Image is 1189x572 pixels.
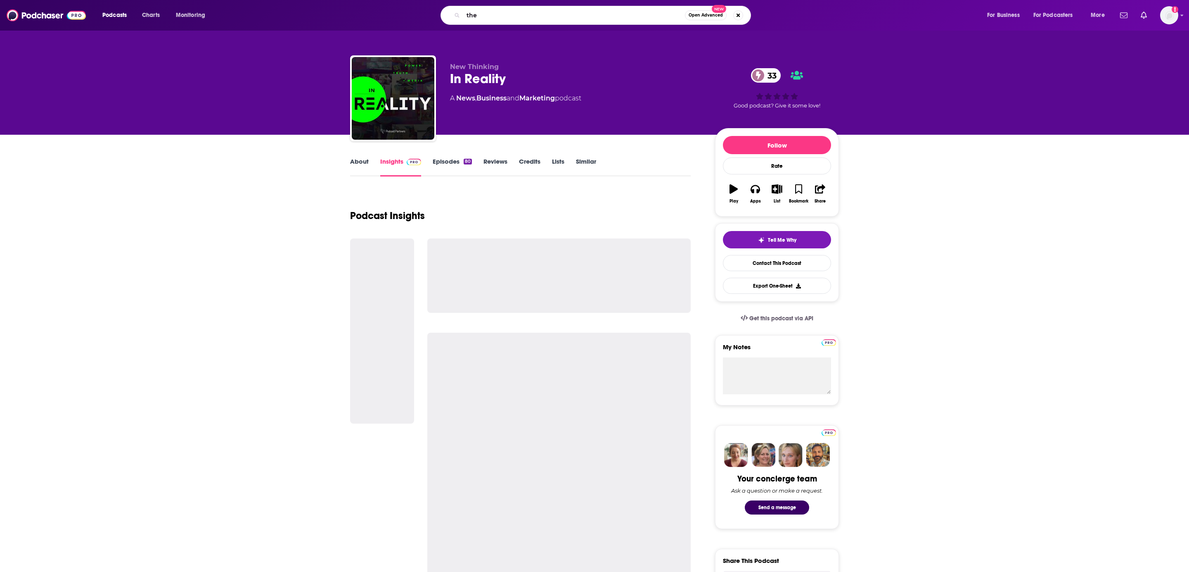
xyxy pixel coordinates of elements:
div: Play [730,199,738,204]
a: Similar [576,157,596,176]
a: Episodes80 [433,157,472,176]
a: Business [476,94,507,102]
button: open menu [170,9,216,22]
a: Charts [137,9,165,22]
div: Share [815,199,826,204]
a: Reviews [483,157,507,176]
button: Bookmark [788,179,809,209]
a: Marketing [519,94,555,102]
a: News [456,94,475,102]
img: tell me why sparkle [758,237,765,243]
svg: Add a profile image [1172,6,1178,13]
a: Lists [552,157,564,176]
h1: Podcast Insights [350,210,425,222]
img: Jon Profile [806,443,830,467]
button: Show profile menu [1160,6,1178,24]
a: Credits [519,157,540,176]
span: Good podcast? Give it some love! [734,102,820,109]
img: In Reality [352,57,434,140]
a: Contact This Podcast [723,255,831,271]
button: Follow [723,136,831,154]
button: Apps [744,179,766,209]
div: Your concierge team [737,474,817,484]
button: open menu [97,9,137,22]
img: User Profile [1160,6,1178,24]
button: open menu [1085,9,1115,22]
button: Send a message [745,500,809,515]
span: Monitoring [176,10,205,21]
span: 33 [759,68,781,83]
a: Show notifications dropdown [1117,8,1131,22]
span: , [475,94,476,102]
div: Ask a question or make a request. [731,487,823,494]
button: open menu [1028,9,1085,22]
div: 80 [464,159,472,164]
a: Pro website [822,338,836,346]
button: List [766,179,788,209]
span: Get this podcast via API [749,315,813,322]
a: Show notifications dropdown [1137,8,1150,22]
div: 33Good podcast? Give it some love! [715,63,839,114]
label: My Notes [723,343,831,357]
img: Jules Profile [779,443,803,467]
button: Export One-Sheet [723,278,831,294]
span: For Business [987,10,1020,21]
div: Bookmark [789,199,808,204]
a: InsightsPodchaser Pro [380,157,421,176]
img: Barbara Profile [751,443,775,467]
span: and [507,94,519,102]
span: Open Advanced [689,13,723,17]
button: Play [723,179,744,209]
button: Share [810,179,831,209]
span: New Thinking [450,63,499,71]
button: open menu [981,9,1030,22]
div: A podcast [450,93,581,103]
div: List [774,199,780,204]
span: Charts [142,10,160,21]
a: 33 [751,68,781,83]
span: More [1091,10,1105,21]
div: Apps [750,199,761,204]
img: Podchaser Pro [407,159,421,165]
span: For Podcasters [1033,10,1073,21]
a: Pro website [822,428,836,436]
span: Podcasts [102,10,127,21]
img: Podchaser Pro [822,429,836,436]
span: Tell Me Why [768,237,796,243]
div: Search podcasts, credits, & more... [448,6,759,25]
input: Search podcasts, credits, & more... [463,9,685,22]
span: Logged in as FIREPodchaser25 [1160,6,1178,24]
span: New [712,5,727,13]
img: Podchaser Pro [822,339,836,346]
button: Open AdvancedNew [685,10,727,20]
a: Get this podcast via API [734,308,820,329]
img: Podchaser - Follow, Share and Rate Podcasts [7,7,86,23]
button: tell me why sparkleTell Me Why [723,231,831,248]
img: Sydney Profile [724,443,748,467]
h3: Share This Podcast [723,557,779,565]
a: About [350,157,369,176]
div: Rate [723,157,831,174]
